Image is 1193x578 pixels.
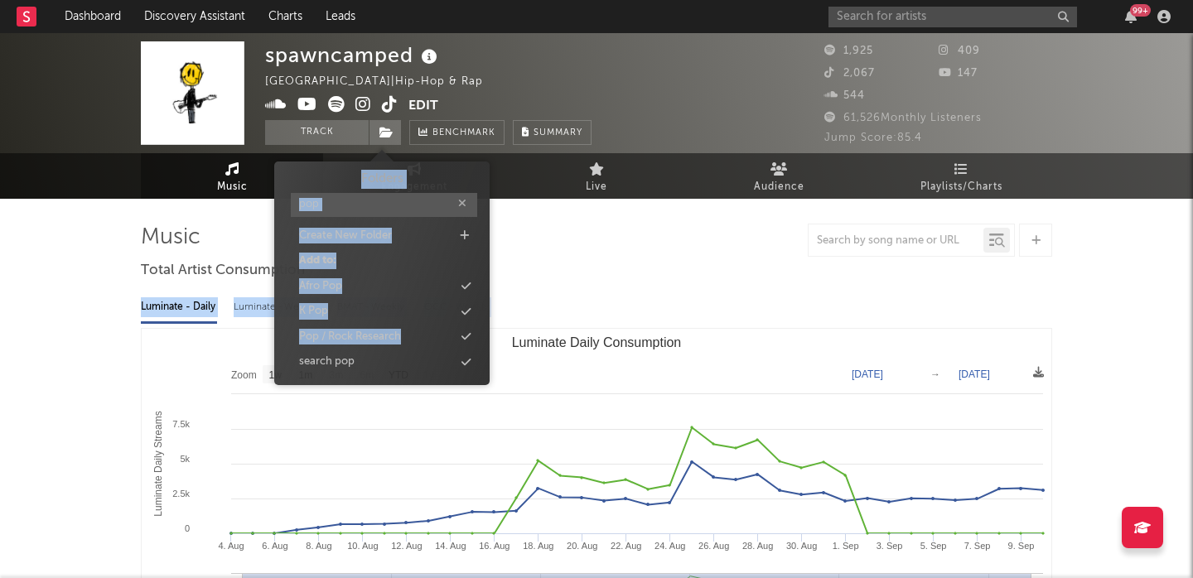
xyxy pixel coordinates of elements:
text: 7. Sep [964,541,991,551]
text: 18. Aug [523,541,553,551]
div: [GEOGRAPHIC_DATA] | Hip-hop & Rap [265,72,502,92]
text: 0 [185,523,190,533]
span: 1,925 [824,46,873,56]
text: 24. Aug [654,541,685,551]
span: Music [217,177,248,197]
text: 14. Aug [435,541,466,551]
span: Benchmark [432,123,495,143]
span: 147 [939,68,978,79]
text: 3. Sep [877,541,903,551]
span: 409 [939,46,980,56]
div: search pop [299,354,355,370]
text: 2.5k [172,489,190,499]
div: Create New Folder [299,228,392,244]
text: → [930,368,940,380]
button: Track [265,120,369,145]
text: 20. Aug [567,541,597,551]
text: Zoom [231,369,257,381]
h3: Folders [360,170,403,189]
div: spawncamped [265,41,442,69]
text: 5. Sep [920,541,947,551]
text: 9. Sep [1008,541,1035,551]
text: 22. Aug [611,541,641,551]
div: Afro Pop [299,278,342,295]
span: Playlists/Charts [920,177,1002,197]
text: 5k [180,454,190,464]
span: Jump Score: 85.4 [824,132,922,143]
a: Engagement [323,153,505,199]
span: 2,067 [824,68,875,79]
a: Benchmark [409,120,505,145]
text: 1. Sep [833,541,859,551]
text: Luminate Daily Consumption [512,335,682,349]
div: Luminate - Weekly [234,293,321,321]
a: Music [141,153,323,199]
input: Search by song name or URL [809,234,983,248]
a: Playlists/Charts [870,153,1052,199]
text: 6. Aug [262,541,287,551]
input: Search for folders... [291,193,477,217]
div: Add to: [299,253,336,269]
text: [DATE] [959,368,990,380]
text: 10. Aug [347,541,378,551]
text: 16. Aug [479,541,510,551]
text: 1w [269,369,283,381]
button: Summary [513,120,592,145]
text: [DATE] [852,368,883,380]
text: 8. Aug [306,541,331,551]
span: Audience [754,177,804,197]
text: 12. Aug [391,541,422,551]
div: 99 + [1130,4,1151,17]
text: Luminate Daily Streams [152,411,164,516]
text: 28. Aug [742,541,773,551]
span: Live [586,177,607,197]
span: 544 [824,90,865,101]
span: Summary [534,128,582,137]
div: Pop / Rock Research [299,329,401,345]
text: 7.5k [172,419,190,429]
text: 4. Aug [218,541,244,551]
button: Edit [408,96,438,117]
a: Audience [688,153,870,199]
a: Live [505,153,688,199]
button: 99+ [1125,10,1137,23]
span: Total Artist Consumption [141,261,305,281]
div: K Pop [299,303,328,320]
span: 61,526 Monthly Listeners [824,113,982,123]
input: Search for artists [828,7,1077,27]
div: Luminate - Daily [141,293,217,321]
text: 30. Aug [786,541,817,551]
text: 26. Aug [698,541,729,551]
